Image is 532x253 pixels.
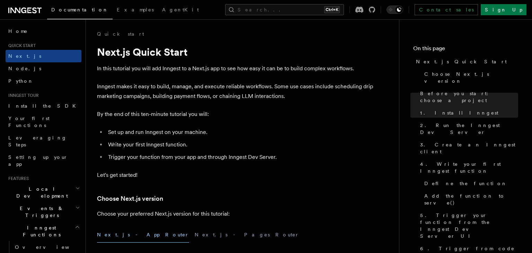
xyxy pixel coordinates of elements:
[47,2,113,19] a: Documentation
[6,151,81,170] a: Setting up your app
[424,192,518,206] span: Add the function to serve()
[420,141,518,155] span: 3. Create an Inngest client
[106,152,374,162] li: Trigger your function from your app and through Inngest Dev Server.
[6,62,81,75] a: Node.js
[417,107,518,119] a: 1. Install Inngest
[387,6,403,14] button: Toggle dark mode
[6,183,81,202] button: Local Development
[6,75,81,87] a: Python
[424,71,518,84] span: Choose Next.js version
[6,176,29,181] span: Features
[8,53,41,59] span: Next.js
[415,4,478,15] a: Contact sales
[422,68,518,87] a: Choose Next.js version
[413,55,518,68] a: Next.js Quick Start
[416,58,507,65] span: Next.js Quick Start
[97,209,374,219] p: Choose your preferred Next.js version for this tutorial:
[8,135,67,147] span: Leveraging Steps
[117,7,154,12] span: Examples
[8,103,80,109] span: Install the SDK
[417,158,518,177] a: 4. Write your first Inngest function
[106,140,374,150] li: Write your first Inngest function.
[420,161,518,174] span: 4. Write your first Inngest function
[6,205,76,219] span: Events & Triggers
[6,112,81,132] a: Your first Functions
[420,90,518,104] span: Before you start: choose a project
[97,82,374,101] p: Inngest makes it easy to build, manage, and execute reliable workflows. Some use cases include sc...
[420,122,518,136] span: 2. Run the Inngest Dev Server
[417,209,518,242] a: 5. Trigger your function from the Inngest Dev Server UI
[97,109,374,119] p: By the end of this ten-minute tutorial you will:
[8,28,28,35] span: Home
[417,87,518,107] a: Before you start: choose a project
[422,190,518,209] a: Add the function to serve()
[424,180,507,187] span: Define the function
[113,2,158,19] a: Examples
[158,2,203,19] a: AgentKit
[420,212,518,240] span: 5. Trigger your function from the Inngest Dev Server UI
[97,64,374,73] p: In this tutorial you will add Inngest to a Next.js app to see how easy it can be to build complex...
[106,127,374,137] li: Set up and run Inngest on your machine.
[195,227,299,243] button: Next.js - Pages Router
[420,109,498,116] span: 1. Install Inngest
[422,177,518,190] a: Define the function
[51,7,108,12] span: Documentation
[6,25,81,37] a: Home
[8,78,34,84] span: Python
[417,119,518,138] a: 2. Run the Inngest Dev Server
[481,4,526,15] a: Sign Up
[97,30,144,37] a: Quick start
[97,170,374,180] p: Let's get started!
[6,222,81,241] button: Inngest Functions
[8,116,50,128] span: Your first Functions
[6,202,81,222] button: Events & Triggers
[97,227,189,243] button: Next.js - App Router
[6,186,76,199] span: Local Development
[417,138,518,158] a: 3. Create an Inngest client
[8,66,41,71] span: Node.js
[97,194,163,204] a: Choose Next.js version
[225,4,344,15] button: Search...Ctrl+K
[6,132,81,151] a: Leveraging Steps
[6,93,39,98] span: Inngest tour
[324,6,340,13] kbd: Ctrl+K
[6,50,81,62] a: Next.js
[8,154,68,167] span: Setting up your app
[6,100,81,112] a: Install the SDK
[15,244,86,250] span: Overview
[97,46,374,58] h1: Next.js Quick Start
[6,224,75,238] span: Inngest Functions
[6,43,36,48] span: Quick start
[413,44,518,55] h4: On this page
[162,7,199,12] span: AgentKit
[420,245,515,252] span: 6. Trigger from code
